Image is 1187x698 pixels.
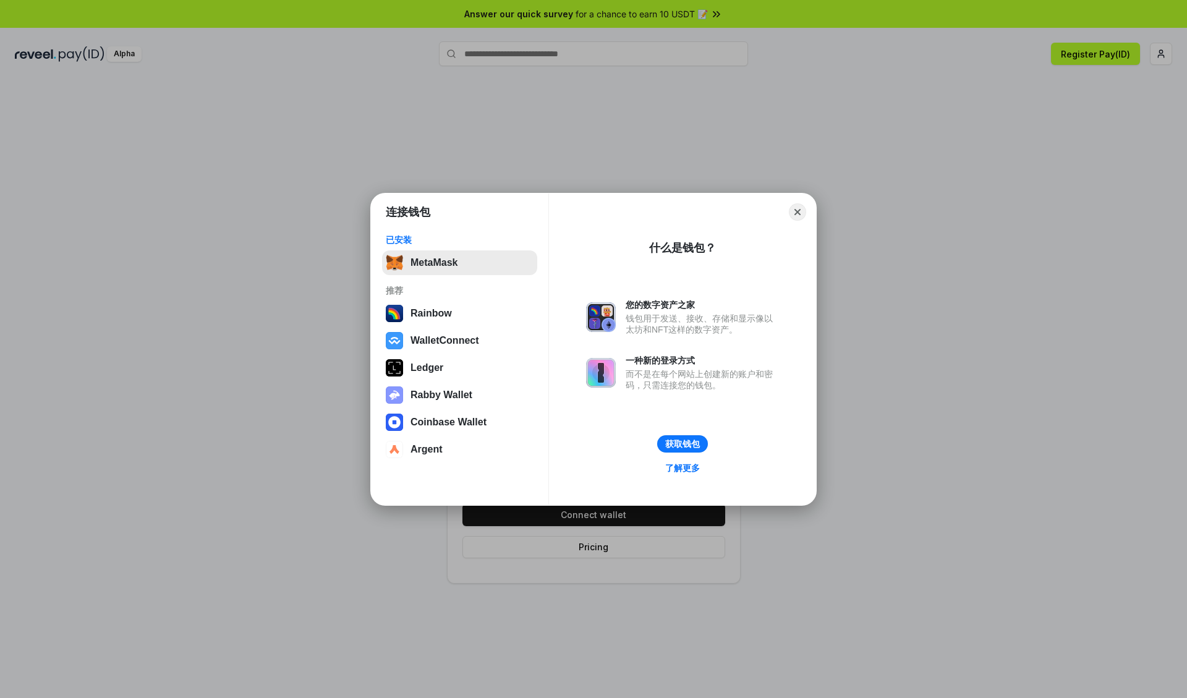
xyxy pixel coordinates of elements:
[626,355,779,366] div: 一种新的登录方式
[382,301,537,326] button: Rainbow
[665,438,700,449] div: 获取钱包
[626,368,779,391] div: 而不是在每个网站上创建新的账户和密码，只需连接您的钱包。
[411,362,443,373] div: Ledger
[386,359,403,377] img: svg+xml,%3Csvg%20xmlns%3D%22http%3A%2F%2Fwww.w3.org%2F2000%2Fsvg%22%20width%3D%2228%22%20height%3...
[386,332,403,349] img: svg+xml,%3Csvg%20width%3D%2228%22%20height%3D%2228%22%20viewBox%3D%220%200%2028%2028%22%20fill%3D...
[411,257,457,268] div: MetaMask
[789,203,806,221] button: Close
[386,414,403,431] img: svg+xml,%3Csvg%20width%3D%2228%22%20height%3D%2228%22%20viewBox%3D%220%200%2028%2028%22%20fill%3D...
[386,305,403,322] img: svg+xml,%3Csvg%20width%3D%22120%22%20height%3D%22120%22%20viewBox%3D%220%200%20120%20120%22%20fil...
[658,460,707,476] a: 了解更多
[411,417,487,428] div: Coinbase Wallet
[626,313,779,335] div: 钱包用于发送、接收、存储和显示像以太坊和NFT这样的数字资产。
[411,335,479,346] div: WalletConnect
[649,240,716,255] div: 什么是钱包？
[386,386,403,404] img: svg+xml,%3Csvg%20xmlns%3D%22http%3A%2F%2Fwww.w3.org%2F2000%2Fsvg%22%20fill%3D%22none%22%20viewBox...
[386,205,430,219] h1: 连接钱包
[382,437,537,462] button: Argent
[626,299,779,310] div: 您的数字资产之家
[586,358,616,388] img: svg+xml,%3Csvg%20xmlns%3D%22http%3A%2F%2Fwww.w3.org%2F2000%2Fsvg%22%20fill%3D%22none%22%20viewBox...
[665,462,700,474] div: 了解更多
[382,355,537,380] button: Ledger
[411,308,452,319] div: Rainbow
[411,444,443,455] div: Argent
[586,302,616,332] img: svg+xml,%3Csvg%20xmlns%3D%22http%3A%2F%2Fwww.w3.org%2F2000%2Fsvg%22%20fill%3D%22none%22%20viewBox...
[386,254,403,271] img: svg+xml,%3Csvg%20fill%3D%22none%22%20height%3D%2233%22%20viewBox%3D%220%200%2035%2033%22%20width%...
[382,250,537,275] button: MetaMask
[411,389,472,401] div: Rabby Wallet
[657,435,708,453] button: 获取钱包
[382,410,537,435] button: Coinbase Wallet
[386,234,534,245] div: 已安装
[382,328,537,353] button: WalletConnect
[382,383,537,407] button: Rabby Wallet
[386,441,403,458] img: svg+xml,%3Csvg%20width%3D%2228%22%20height%3D%2228%22%20viewBox%3D%220%200%2028%2028%22%20fill%3D...
[386,285,534,296] div: 推荐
